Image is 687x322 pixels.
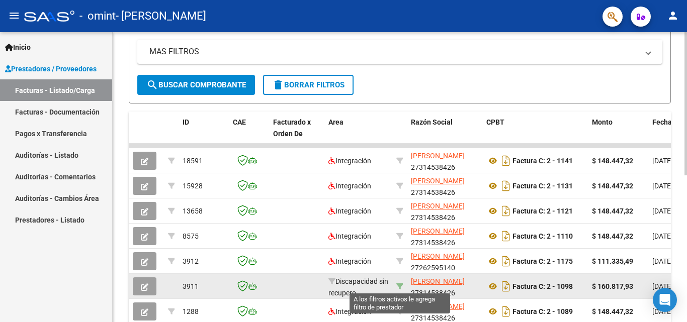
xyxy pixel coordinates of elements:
span: [DATE] [652,282,673,290]
span: [PERSON_NAME] [411,277,465,285]
datatable-header-cell: CPBT [482,112,588,156]
span: 18591 [183,157,203,165]
span: [PERSON_NAME] [411,177,465,185]
span: Integración [328,207,371,215]
span: Integración [328,232,371,240]
span: Monto [592,118,613,126]
span: [DATE] [652,182,673,190]
span: 1288 [183,307,199,315]
mat-icon: person [667,10,679,22]
span: [DATE] [652,157,673,165]
datatable-header-cell: CAE [229,112,269,156]
strong: Factura C: 2 - 1110 [512,232,573,240]
strong: Factura C: 2 - 1098 [512,282,573,290]
span: Integración [328,307,371,315]
mat-icon: delete [272,79,284,91]
span: [DATE] [652,232,673,240]
datatable-header-cell: Monto [588,112,648,156]
span: Razón Social [411,118,453,126]
strong: $ 148.447,32 [592,207,633,215]
strong: Factura C: 2 - 1141 [512,157,573,165]
span: 3911 [183,282,199,290]
mat-icon: menu [8,10,20,22]
mat-panel-title: MAS FILTROS [149,46,638,57]
span: Discapacidad sin recupero [328,277,388,297]
strong: $ 148.447,32 [592,307,633,315]
span: Area [328,118,343,126]
span: Integración [328,182,371,190]
span: Prestadores / Proveedores [5,63,97,74]
datatable-header-cell: Area [324,112,392,156]
span: Facturado x Orden De [273,118,311,138]
span: [DATE] [652,307,673,315]
span: Borrar Filtros [272,80,345,89]
div: 27314538426 [411,301,478,322]
strong: Factura C: 2 - 1175 [512,257,573,265]
span: Inicio [5,42,31,53]
span: CPBT [486,118,504,126]
span: - [PERSON_NAME] [116,5,206,27]
span: [DATE] [652,257,673,265]
span: Integración [328,257,371,265]
i: Descargar documento [499,153,512,169]
strong: $ 148.447,32 [592,232,633,240]
span: 3912 [183,257,199,265]
datatable-header-cell: Razón Social [407,112,482,156]
div: 27314538426 [411,226,478,247]
div: 27314538426 [411,276,478,297]
strong: Factura C: 2 - 1089 [512,307,573,315]
i: Descargar documento [499,203,512,219]
span: [PERSON_NAME] [411,152,465,160]
mat-icon: search [146,79,158,91]
span: 8575 [183,232,199,240]
i: Descargar documento [499,253,512,269]
datatable-header-cell: ID [179,112,229,156]
span: 13658 [183,207,203,215]
i: Descargar documento [499,303,512,319]
strong: Factura C: 2 - 1121 [512,207,573,215]
i: Descargar documento [499,278,512,294]
div: 27314538426 [411,175,478,196]
span: - omint [79,5,116,27]
span: Integración [328,157,371,165]
span: [PERSON_NAME] [411,252,465,260]
strong: Factura C: 2 - 1131 [512,182,573,190]
span: CAE [233,118,246,126]
datatable-header-cell: Facturado x Orden De [269,112,324,156]
mat-expansion-panel-header: MAS FILTROS [137,40,662,64]
button: Borrar Filtros [263,75,354,95]
i: Descargar documento [499,228,512,244]
span: [PERSON_NAME] [411,227,465,235]
i: Descargar documento [499,178,512,194]
button: Buscar Comprobante [137,75,255,95]
span: ID [183,118,189,126]
div: 27262595140 [411,251,478,272]
strong: $ 148.447,32 [592,182,633,190]
span: [PERSON_NAME] [411,202,465,210]
span: [PERSON_NAME] [411,302,465,310]
div: 27314538426 [411,150,478,171]
strong: $ 160.817,93 [592,282,633,290]
strong: $ 148.447,32 [592,157,633,165]
div: 27314538426 [411,200,478,222]
div: Open Intercom Messenger [653,288,677,312]
span: [DATE] [652,207,673,215]
span: 15928 [183,182,203,190]
strong: $ 111.335,49 [592,257,633,265]
span: Buscar Comprobante [146,80,246,89]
